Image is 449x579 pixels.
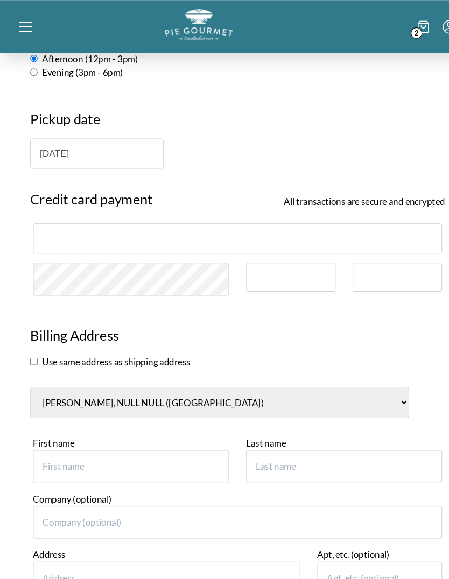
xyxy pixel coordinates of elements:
label: Address [31,519,62,529]
iframe: Secure expiration date input frame [242,257,308,266]
input: Apt, etc. (optional) [300,531,418,562]
iframe: Secure CVC input frame [342,257,409,266]
h3: Pickup date [29,103,420,131]
iframe: Secure card number input frame [40,220,409,230]
span: All transactions are secure and encrypted [268,184,420,197]
input: Address [31,531,284,562]
input: Afternoon (12pm - 3pm) [29,52,36,59]
label: Evening (3pm - 6pm) [29,63,116,73]
input: Last name [233,425,418,456]
span: 2 [388,26,399,37]
label: Apt, etc. (optional) [300,519,368,529]
label: First name [31,413,71,423]
label: Afternoon (12pm - 3pm) [29,50,130,60]
input: First name [31,425,216,456]
span: Credit card payment [29,179,144,198]
button: Menu [418,19,431,32]
input: Company (optional) [31,478,418,509]
img: logo [156,9,220,38]
section: Use same address as shipping address [29,335,420,348]
label: Company (optional) [31,466,106,476]
label: Last name [233,413,270,423]
h3: Billing Address [29,307,420,335]
input: Evening (3pm - 6pm) [29,65,36,72]
a: Logo [156,30,220,40]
